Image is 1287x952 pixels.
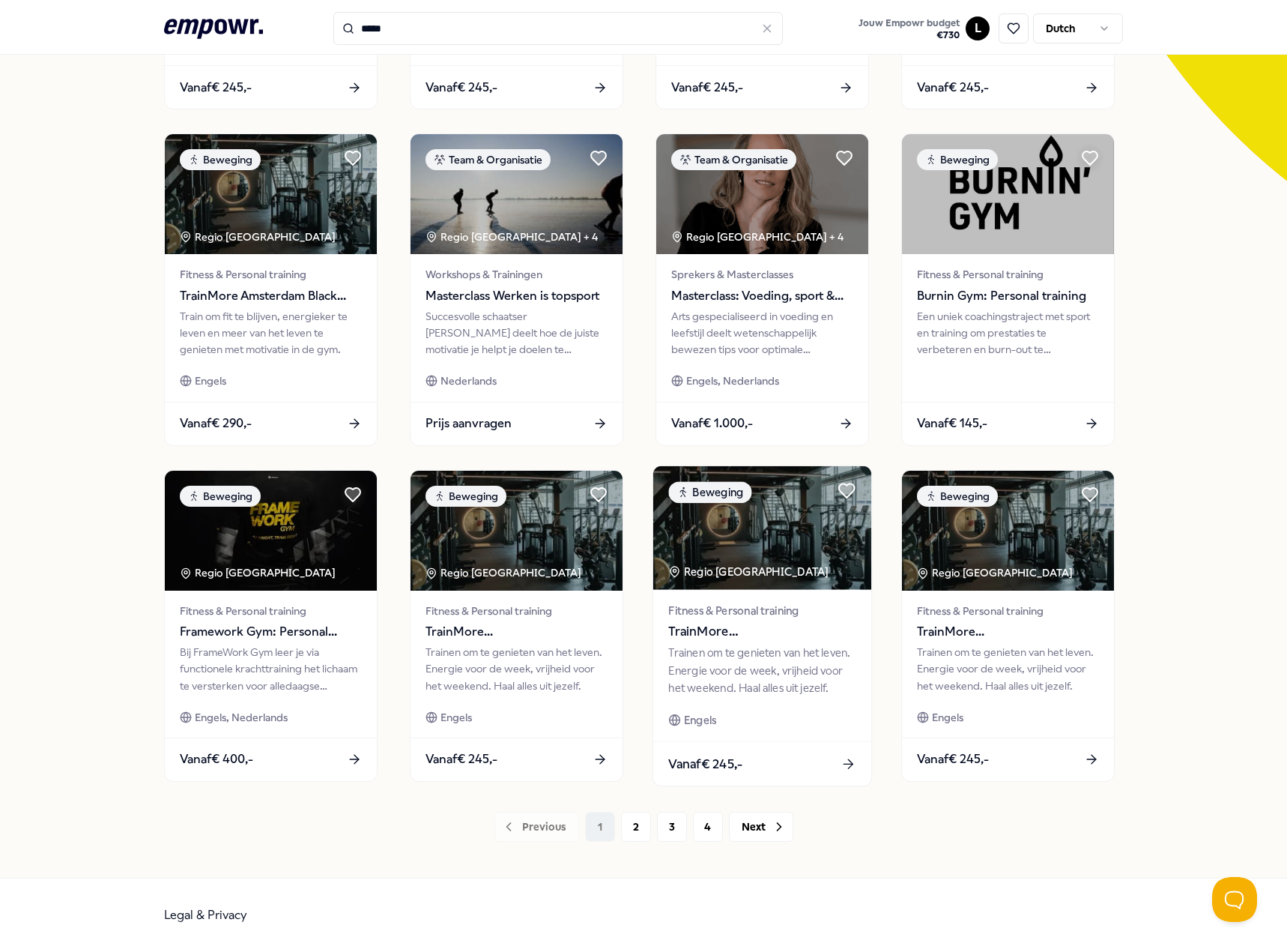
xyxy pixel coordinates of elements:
iframe: Help Scout Beacon - Open [1212,877,1257,922]
button: 2 [621,812,651,842]
button: 3 [657,812,687,842]
div: Regio [GEOGRAPHIC_DATA] + 4 [426,229,598,245]
span: Vanaf € 245,- [180,78,252,97]
div: Regio [GEOGRAPHIC_DATA] [668,563,831,580]
span: € 730 [858,29,960,41]
span: Nederlands [440,373,497,389]
a: package imageBewegingFitness & Personal trainingBurnin Gym: Personal trainingEen uniek coachingst... [901,133,1115,445]
span: Vanaf € 400,- [180,750,253,769]
span: Vanaf € 245,- [426,750,497,769]
span: Vanaf € 145,- [917,414,987,433]
div: Regio [GEOGRAPHIC_DATA] [180,229,338,245]
span: TrainMore [GEOGRAPHIC_DATA]: Open Gym [917,622,1099,642]
span: Sprekers & Masterclasses [671,266,853,283]
span: Fitness & Personal training [917,266,1099,283]
div: Regio [GEOGRAPHIC_DATA] + 4 [671,229,844,245]
span: Burnin Gym: Personal training [917,286,1099,306]
span: Masterclass Werken is topsport [426,286,608,306]
button: 4 [693,812,723,842]
div: Team & Organisatie [671,149,796,170]
a: package imageTeam & OrganisatieRegio [GEOGRAPHIC_DATA] + 4Workshops & TrainingenMasterclass Werke... [410,133,623,445]
span: Vanaf € 245,- [426,78,497,97]
span: Engels [684,711,716,729]
span: Engels, Nederlands [195,709,288,726]
span: Vanaf € 290,- [180,414,252,433]
a: package imageBewegingRegio [GEOGRAPHIC_DATA] Fitness & Personal trainingTrainMore [GEOGRAPHIC_DAT... [652,465,873,786]
span: Vanaf € 245,- [917,78,989,97]
span: TrainMore [GEOGRAPHIC_DATA]: Open Gym [668,622,856,642]
img: package image [165,134,377,254]
a: package imageBewegingRegio [GEOGRAPHIC_DATA] Fitness & Personal trainingTrainMore [GEOGRAPHIC_DAT... [410,470,623,782]
a: package imageBewegingRegio [GEOGRAPHIC_DATA] Fitness & Personal trainingTrainMore [GEOGRAPHIC_DAT... [901,470,1115,782]
button: Next [729,812,793,842]
div: Team & Organisatie [426,149,551,170]
span: Fitness & Personal training [917,603,1099,619]
span: Fitness & Personal training [180,603,362,619]
span: Jouw Empowr budget [858,17,960,29]
img: package image [902,134,1114,254]
span: Fitness & Personal training [180,266,362,283]
span: Vanaf € 1.000,- [671,414,753,433]
input: Search for products, categories or subcategories [333,12,783,45]
div: Train om fit te blijven, energieker te leven en meer van het leven te genieten met motivatie in d... [180,308,362,358]
a: package imageBewegingRegio [GEOGRAPHIC_DATA] Fitness & Personal trainingFramework Gym: Personal T... [164,470,378,782]
img: package image [411,134,623,254]
span: Fitness & Personal training [426,603,608,619]
div: Succesvolle schaatser [PERSON_NAME] deelt hoe de juiste motivatie je helpt je doelen te bereiken. [426,308,608,358]
span: Prijs aanvragen [426,414,512,433]
button: Jouw Empowr budget€730 [856,14,963,44]
img: package image [411,471,623,591]
span: Engels [932,709,963,726]
img: package image [165,471,377,591]
span: TrainMore Amsterdam Black Label: Open Gym [180,286,362,306]
span: Framework Gym: Personal Training [180,622,362,642]
div: Beweging [917,149,998,170]
span: Vanaf € 245,- [671,78,743,97]
img: package image [653,466,871,590]
div: Een uniek coachingstraject met sport en training om prestaties te verbeteren en burn-out te overw... [917,308,1099,358]
button: L [966,16,990,40]
span: Vanaf € 245,- [668,753,742,773]
img: package image [656,134,868,254]
span: TrainMore [GEOGRAPHIC_DATA]: Open Gym [426,622,608,642]
div: Beweging [917,486,998,507]
a: package imageTeam & OrganisatieRegio [GEOGRAPHIC_DATA] + 4Sprekers & MasterclassesMasterclass: Vo... [655,133,869,445]
div: Beweging [180,486,261,507]
span: Engels [440,709,472,726]
div: Regio [GEOGRAPHIC_DATA] [180,564,338,581]
div: Beweging [668,481,751,503]
a: Jouw Empowr budget€730 [853,13,966,44]
span: Masterclass: Voeding, sport & bewegen [671,286,853,306]
div: Beweging [426,486,506,507]
a: package imageBewegingRegio [GEOGRAPHIC_DATA] Fitness & Personal trainingTrainMore Amsterdam Black... [164,133,378,445]
span: Engels, Nederlands [686,373,779,389]
div: Trainen om te genieten van het leven. Energie voor de week, vrijheid voor het weekend. Haal alles... [917,644,1099,694]
div: Beweging [180,149,261,170]
div: Trainen om te genieten van het leven. Energie voor de week, vrijheid voor het weekend. Haal alles... [668,645,856,696]
span: Workshops & Trainingen [426,266,608,283]
div: Regio [GEOGRAPHIC_DATA] [426,564,584,581]
span: Engels [195,373,226,389]
span: Fitness & Personal training [668,602,856,619]
div: Arts gespecialiseerd in voeding en leefstijl deelt wetenschappelijk bewezen tips voor optimale ge... [671,308,853,358]
div: Bij FrameWork Gym leer je via functionele krachttraining het lichaam te versterken voor alledaags... [180,644,362,694]
div: Trainen om te genieten van het leven. Energie voor de week, vrijheid voor het weekend. Haal alles... [426,644,608,694]
img: package image [902,471,1114,591]
div: Regio [GEOGRAPHIC_DATA] [917,564,1075,581]
span: Vanaf € 245,- [917,750,989,769]
a: Legal & Privacy [164,908,247,922]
